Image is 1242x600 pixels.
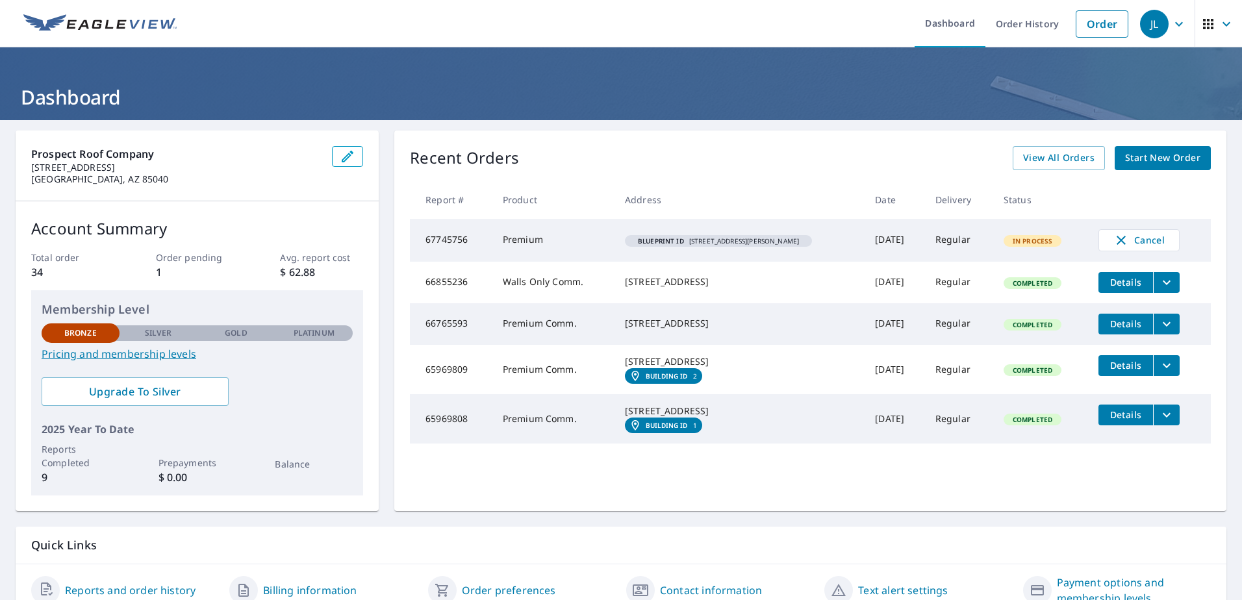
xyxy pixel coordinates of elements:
td: [DATE] [865,303,925,345]
td: Walls Only Comm. [492,262,615,303]
td: [DATE] [865,345,925,394]
a: Order [1076,10,1128,38]
span: In Process [1005,236,1061,245]
td: Regular [925,345,993,394]
a: Building ID2 [625,368,702,384]
span: View All Orders [1023,150,1095,166]
td: [DATE] [865,262,925,303]
button: detailsBtn-66855236 [1098,272,1153,293]
td: Regular [925,303,993,345]
a: Contact information [660,582,762,598]
span: [STREET_ADDRESS][PERSON_NAME] [630,238,807,244]
span: Details [1106,318,1145,330]
div: [STREET_ADDRESS] [625,355,854,368]
p: $ 62.88 [280,264,363,280]
a: Building ID1 [625,418,702,433]
p: $ 0.00 [158,469,236,485]
td: 66855236 [410,262,492,303]
span: Completed [1005,279,1060,288]
button: filesDropdownBtn-66855236 [1153,272,1180,293]
span: Upgrade To Silver [52,384,218,399]
p: 9 [42,469,120,485]
p: Balance [275,457,353,471]
p: Total order [31,251,114,264]
td: Premium Comm. [492,345,615,394]
p: 34 [31,264,114,280]
th: Delivery [925,181,993,219]
a: Pricing and membership levels [42,346,353,362]
p: Recent Orders [410,146,519,170]
th: Date [865,181,925,219]
em: Building ID [646,421,688,429]
p: 1 [156,264,239,280]
td: Premium Comm. [492,303,615,345]
span: Completed [1005,415,1060,424]
p: Silver [145,327,172,339]
span: Details [1106,408,1145,421]
p: Bronze [64,327,97,339]
a: Order preferences [462,582,556,598]
th: Report # [410,181,492,219]
p: Gold [225,327,247,339]
p: Prospect Roof Company [31,146,322,162]
p: Account Summary [31,217,363,240]
p: Platinum [294,327,335,339]
th: Status [993,181,1088,219]
th: Product [492,181,615,219]
button: filesDropdownBtn-65969808 [1153,405,1180,425]
span: Details [1106,359,1145,371]
div: [STREET_ADDRESS] [625,275,854,288]
p: [STREET_ADDRESS] [31,162,322,173]
button: detailsBtn-65969808 [1098,405,1153,425]
p: [GEOGRAPHIC_DATA], AZ 85040 [31,173,322,185]
td: 65969808 [410,394,492,444]
td: Premium [492,219,615,262]
span: Completed [1005,320,1060,329]
p: Quick Links [31,537,1211,553]
img: EV Logo [23,14,177,34]
a: Text alert settings [858,582,948,598]
div: JL [1140,10,1169,38]
span: Completed [1005,366,1060,375]
span: Details [1106,276,1145,288]
a: Upgrade To Silver [42,377,229,406]
a: Reports and order history [65,582,196,598]
td: 66765593 [410,303,492,345]
p: Prepayments [158,456,236,469]
button: Cancel [1098,229,1180,251]
p: Membership Level [42,301,353,318]
td: Regular [925,219,993,262]
td: 65969809 [410,345,492,394]
p: Reports Completed [42,442,120,469]
p: Order pending [156,251,239,264]
td: [DATE] [865,394,925,444]
button: detailsBtn-65969809 [1098,355,1153,376]
td: Premium Comm. [492,394,615,444]
button: filesDropdownBtn-66765593 [1153,314,1180,334]
h1: Dashboard [16,84,1226,110]
p: Avg. report cost [280,251,363,264]
button: detailsBtn-66765593 [1098,314,1153,334]
em: Building ID [646,372,688,380]
div: [STREET_ADDRESS] [625,405,854,418]
em: Blueprint ID [638,238,684,244]
td: Regular [925,262,993,303]
span: Start New Order [1125,150,1200,166]
th: Address [615,181,865,219]
a: Billing information [263,582,357,598]
td: [DATE] [865,219,925,262]
div: [STREET_ADDRESS] [625,317,854,330]
button: filesDropdownBtn-65969809 [1153,355,1180,376]
a: Start New Order [1115,146,1211,170]
td: 67745756 [410,219,492,262]
span: Cancel [1112,232,1166,248]
p: 2025 Year To Date [42,421,353,437]
td: Regular [925,394,993,444]
a: View All Orders [1013,146,1105,170]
